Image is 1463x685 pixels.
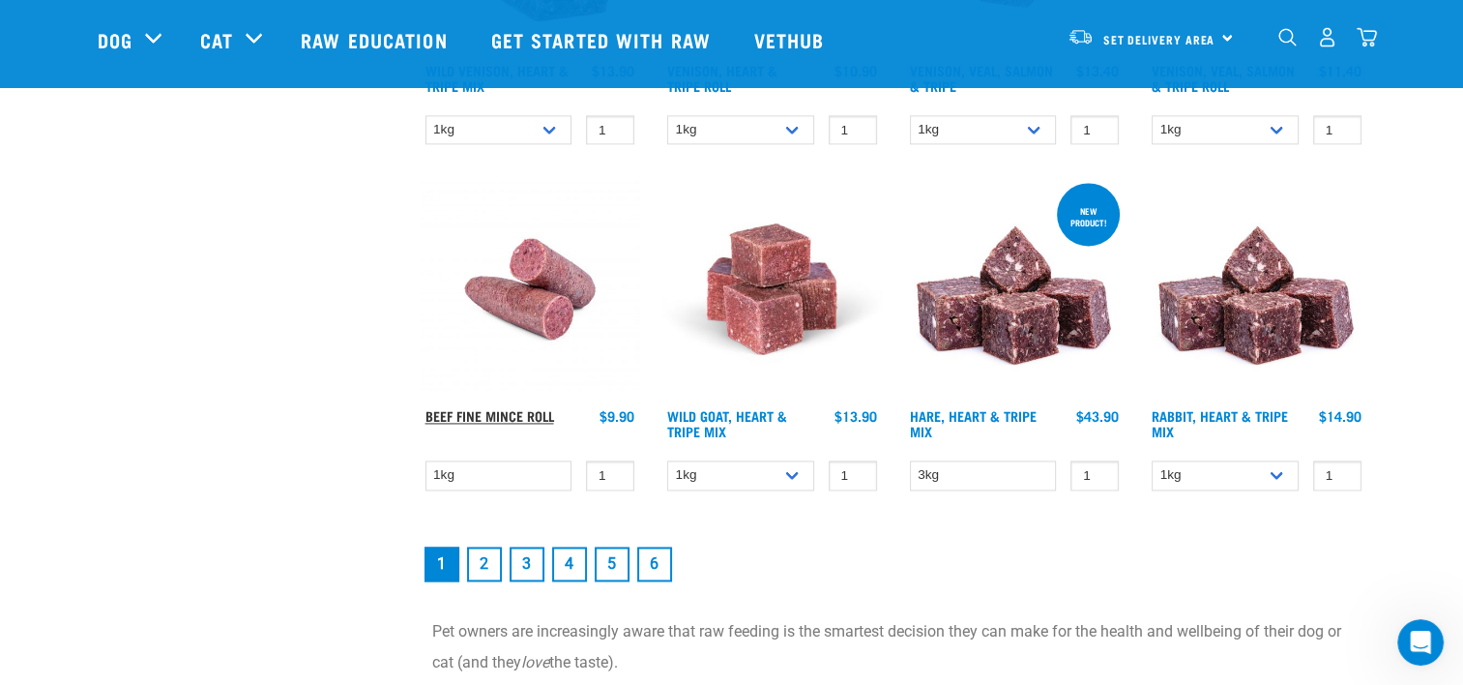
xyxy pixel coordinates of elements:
a: Goto page 2 [467,547,502,581]
div: $14.90 [1319,408,1361,424]
a: Get started with Raw [472,1,735,78]
em: love [521,653,549,671]
img: Venison Veal Salmon Tripe 1651 [421,179,640,399]
img: 1175 Rabbit Heart Tripe Mix 01 [1147,179,1366,399]
a: Goto page 6 [637,547,672,581]
img: home-icon-1@2x.png [1278,28,1297,46]
nav: pagination [421,543,1366,585]
a: Vethub [735,1,849,78]
img: van-moving.png [1068,28,1094,45]
a: Hare, Heart & Tripe Mix [910,412,1037,434]
a: Cat [200,25,233,54]
p: Pet owners are increasingly aware that raw feeding is the smartest decision they can make for the... [432,616,1355,678]
a: Page 1 [424,547,459,581]
input: 1 [1070,461,1119,491]
a: Goto page 4 [552,547,587,581]
a: Raw Education [281,1,471,78]
a: Goto page 5 [595,547,629,581]
input: 1 [1313,115,1361,145]
input: 1 [586,461,634,491]
input: 1 [1070,115,1119,145]
input: 1 [1313,461,1361,491]
img: home-icon@2x.png [1357,27,1377,47]
iframe: Intercom live chat [1397,619,1444,666]
a: Goto page 3 [510,547,544,581]
div: $43.90 [1076,408,1119,424]
div: $13.90 [834,408,877,424]
span: Set Delivery Area [1103,36,1215,43]
img: Goat Heart Tripe 8451 [662,179,882,399]
div: new product! [1057,196,1120,237]
img: 1175 Rabbit Heart Tripe Mix 01 [905,179,1125,399]
a: Dog [98,25,132,54]
div: $9.90 [600,408,634,424]
input: 1 [586,115,634,145]
input: 1 [829,115,877,145]
input: 1 [829,461,877,491]
img: user.png [1317,27,1337,47]
a: Wild Goat, Heart & Tripe Mix [667,412,787,434]
a: Rabbit, Heart & Tripe Mix [1152,412,1288,434]
a: Beef Fine Mince Roll [425,412,554,419]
